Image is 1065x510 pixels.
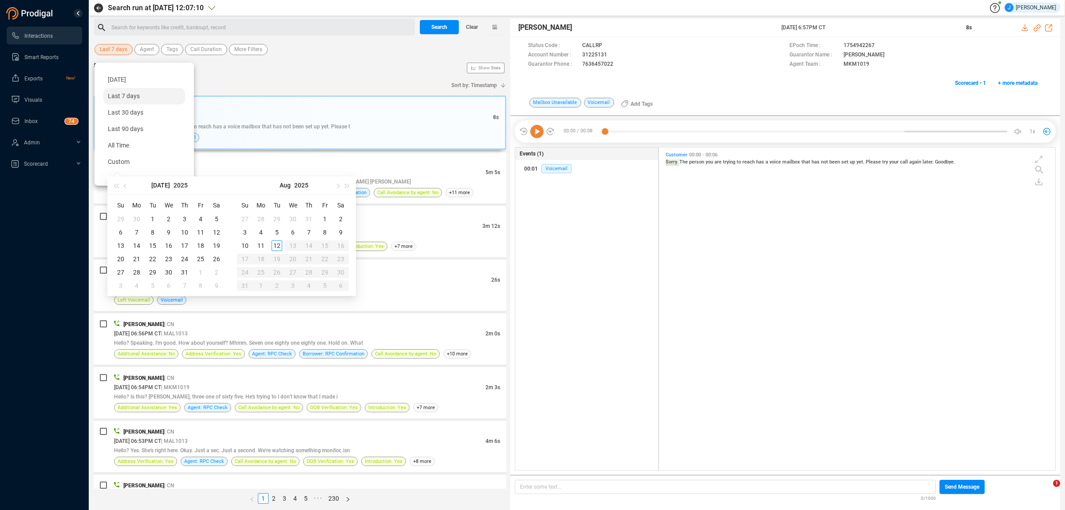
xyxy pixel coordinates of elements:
span: Additional Assistance: No [118,350,175,358]
th: Fr [193,198,209,212]
span: your [889,159,900,165]
button: Call Duration [185,44,227,55]
span: Agent Team : [789,60,839,69]
div: 4 [256,227,266,238]
div: 29 [272,214,282,224]
td: 2025-07-07 [129,226,145,239]
span: Guarantor Name : [789,51,839,60]
td: 2025-07-12 [209,226,225,239]
span: Custom [108,158,130,165]
td: 2025-07-11 [193,226,209,239]
div: [PERSON_NAME]| CN[DATE] 06:56PM CT| MAL101326sSorry. I couldn't come to the phone. If you leave y... [94,259,506,311]
span: Interactions [24,33,53,39]
td: 2025-08-12 [269,239,285,252]
div: 4 [195,214,206,224]
span: Send Message [945,480,979,494]
div: 23 [163,254,174,264]
span: Hello? Yes. She's right here. Okay. Just a sec. Just a second. We're watching something monitor, isn [114,447,350,454]
a: 3 [280,494,289,503]
span: to [737,159,742,165]
span: DOB Verification: Yes [310,403,358,412]
span: Last 7 days [100,44,127,55]
span: Voicemail [161,296,183,304]
li: 230 [325,493,342,504]
a: 1 [258,494,268,503]
span: [PERSON_NAME] [518,22,572,33]
div: [PERSON_NAME]| CN[DATE] 06:56PM CT| MAL10132m 0sHello? Speaking. I'm good. How about yourself? Mh... [94,313,506,365]
span: again [909,159,923,165]
div: [PERSON_NAME]| CN[DATE] 06:54PM CT| MKM10192m 3sHello? Is this? [PERSON_NAME], three one of sixty... [94,367,506,418]
span: 31225131 [582,51,607,60]
li: Visuals [7,91,82,108]
span: Address Verification: Yes [185,350,241,358]
th: Th [177,198,193,212]
li: 5 [300,493,311,504]
span: [DATE] 6:57PM CT [781,24,956,32]
div: [PERSON_NAME]| CN[DATE] 06:53PM CT| MAL10134m 6sHello? Yes. She's right here. Okay. Just a sec. J... [94,421,506,472]
span: Sorry. [666,159,679,165]
span: [DATE] 06:54PM CT [114,384,161,390]
th: Mo [253,198,269,212]
div: 3 [179,214,190,224]
li: 4 [290,493,300,504]
span: been [829,159,841,165]
span: | MKM1019 [161,384,189,390]
span: Sorry. The person you are trying to reach has a voice mailbox that has not been set up yet. Please t [115,124,350,130]
span: Events (1) [520,150,544,158]
th: Sa [209,198,225,212]
div: 10 [179,227,190,238]
button: 2025 [174,176,188,194]
td: 2025-07-03 [177,212,193,226]
span: Hello? Is this? [PERSON_NAME], three one of sixty five. He's trying to I don't know that I made i [114,394,338,400]
span: Agent: RPC Check [252,350,292,358]
span: Show Stats [478,15,501,121]
span: set [841,159,850,165]
td: 2025-08-11 [253,239,269,252]
span: Search Results : [94,62,139,69]
span: 1 [1053,480,1060,487]
span: New! [66,69,75,87]
span: Smart Reports [24,54,59,60]
li: Interactions [7,27,82,44]
span: Introduction: Yes [368,403,406,412]
div: 9 [335,227,346,238]
span: 1x [1029,124,1035,139]
span: [PERSON_NAME] [123,429,164,435]
div: 15 [147,240,158,251]
td: 2025-07-09 [161,226,177,239]
div: 11 [256,240,266,251]
span: [PERSON_NAME] [844,51,884,60]
div: [PERSON_NAME]| CN[DATE] 06:57PM CT| MKM10198sSorry. The person you are trying to reach has a voic... [94,96,506,150]
td: 2025-07-02 [161,212,177,226]
div: 2 [163,214,174,224]
span: Last 90 days [108,125,143,132]
div: 11 [195,227,206,238]
span: Call Avoidance by agent: No [238,403,300,412]
div: 00:01 [524,162,538,176]
div: 17 [179,240,190,251]
button: Sort by: Timestamp [446,78,506,92]
span: Additional Assistance: Yes [118,403,177,412]
button: 1x [1026,125,1039,138]
span: later. [923,159,935,165]
td: 2025-07-13 [113,239,129,252]
span: DOB Verification: Yes [307,457,354,466]
div: 1 [319,214,330,224]
span: + more metadata [998,76,1037,90]
span: Clear [466,20,478,34]
p: 7 [68,118,71,127]
span: [PERSON_NAME] [123,375,164,381]
td: 2025-07-26 [209,252,225,266]
span: Call Avoidance by agent: No [235,457,296,466]
li: Exports [7,69,82,87]
th: Tu [145,198,161,212]
th: Fr [317,198,333,212]
div: 7 [304,227,314,238]
span: Agent: RPC Check [184,457,224,466]
div: 8 [147,227,158,238]
li: 3 [279,493,290,504]
div: 6 [288,227,298,238]
div: 19 [211,240,222,251]
div: [PERSON_NAME]| CN[DATE] 06:56PM CT| MKM10193m 12sHello? Yep. You're speaking to him. [PERSON_NAME... [94,206,506,257]
td: 2025-07-19 [209,239,225,252]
